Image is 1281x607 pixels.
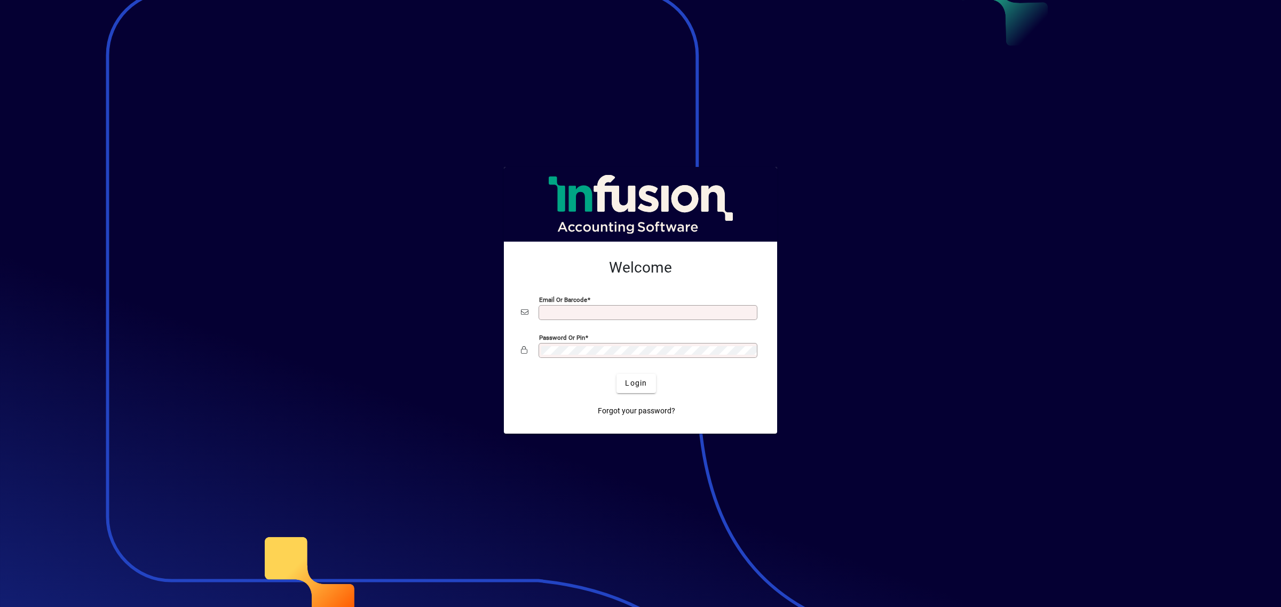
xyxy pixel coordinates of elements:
mat-label: Password or Pin [539,333,585,341]
button: Login [616,374,655,393]
span: Login [625,378,647,389]
a: Forgot your password? [594,402,679,421]
span: Forgot your password? [598,405,675,417]
h2: Welcome [521,259,760,277]
mat-label: Email or Barcode [539,295,587,303]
